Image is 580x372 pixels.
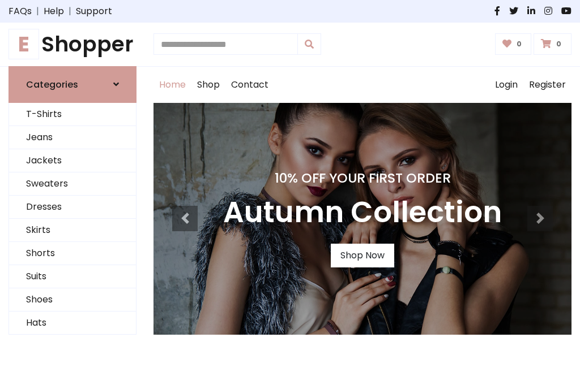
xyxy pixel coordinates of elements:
a: Register [523,67,572,103]
h3: Autumn Collection [223,195,502,230]
a: 0 [534,33,572,55]
a: 0 [495,33,532,55]
h4: 10% Off Your First Order [223,170,502,186]
a: Dresses [9,196,136,219]
span: 0 [553,39,564,49]
a: Categories [8,66,137,103]
a: Shoes [9,288,136,312]
a: Jackets [9,149,136,172]
span: | [64,5,76,18]
a: EShopper [8,32,137,57]
a: Home [153,67,191,103]
span: | [32,5,44,18]
h6: Categories [26,79,78,90]
a: Support [76,5,112,18]
h1: Shopper [8,32,137,57]
a: Sweaters [9,172,136,196]
a: Hats [9,312,136,335]
a: Skirts [9,219,136,242]
a: Jeans [9,126,136,149]
a: Login [489,67,523,103]
a: Help [44,5,64,18]
a: Shop Now [331,244,394,267]
a: Contact [225,67,274,103]
span: E [8,29,39,59]
a: FAQs [8,5,32,18]
a: Shorts [9,242,136,265]
a: T-Shirts [9,103,136,126]
a: Suits [9,265,136,288]
span: 0 [514,39,524,49]
a: Shop [191,67,225,103]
